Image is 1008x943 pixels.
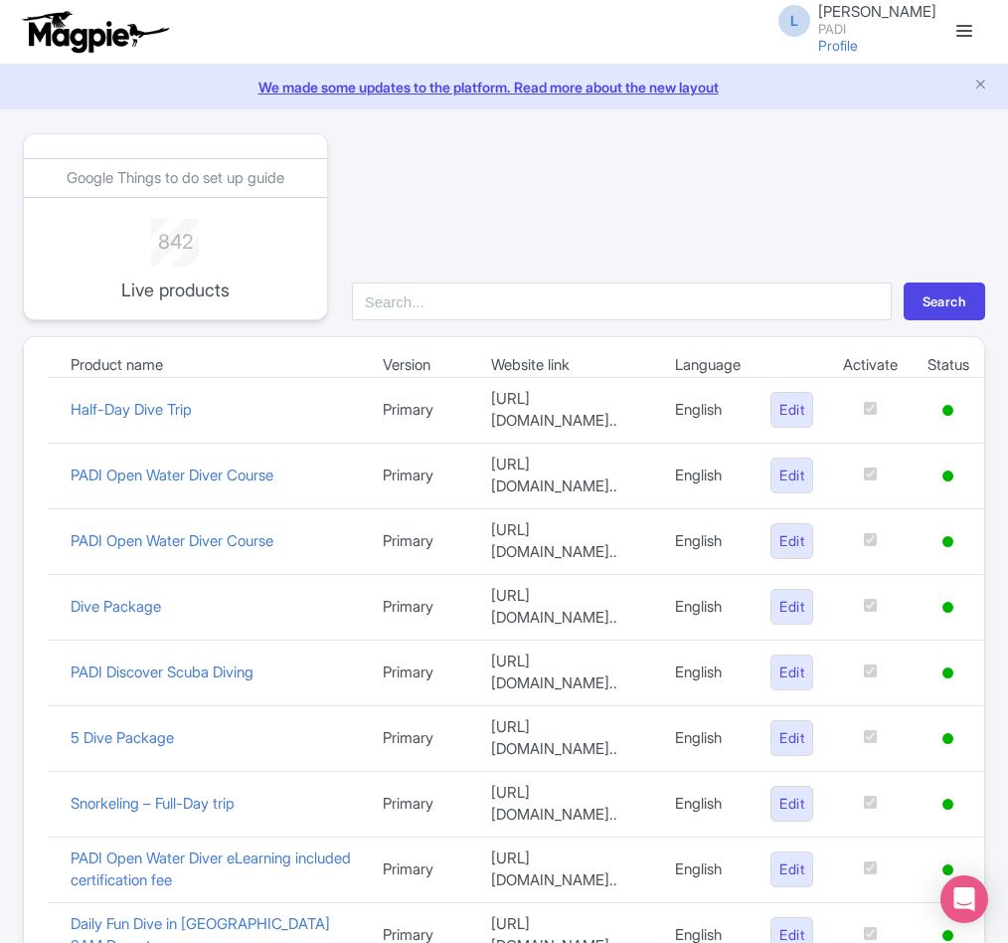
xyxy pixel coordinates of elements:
a: Half-Day Dive Trip [71,400,192,419]
button: Close announcement [973,75,988,97]
span: [PERSON_NAME] [818,2,936,21]
td: Primary [368,508,476,574]
td: [URL][DOMAIN_NAME].. [476,771,661,837]
a: PADI Open Water Diver Course [71,531,273,550]
a: Edit [770,720,813,757]
td: English [660,443,756,508]
td: English [660,771,756,837]
td: [URL][DOMAIN_NAME].. [476,574,661,640]
a: Google Things to do set up guide [67,168,284,187]
a: PADI Open Water Diver Course [71,466,273,484]
td: English [660,508,756,574]
span: L [778,5,810,37]
a: PADI Open Water Diver eLearning included certification fee [71,849,351,890]
td: Primary [368,837,476,902]
a: Edit [770,458,813,494]
td: [URL][DOMAIN_NAME].. [476,640,661,705]
td: Language [660,353,756,377]
div: Open Intercom Messenger [940,875,988,923]
td: Primary [368,705,476,771]
td: Version [368,353,476,377]
button: Search [904,283,985,320]
a: PADI Discover Scuba Diving [71,662,253,681]
a: We made some updates to the platform. Read more about the new layout [12,77,996,97]
td: Activate [828,353,913,377]
img: logo-ab69f6fb50320c5b225c76a69d11143b.png [18,10,172,54]
td: Primary [368,443,476,508]
td: [URL][DOMAIN_NAME].. [476,837,661,902]
td: Website link [476,353,661,377]
td: English [660,640,756,705]
td: English [660,837,756,902]
td: Primary [368,574,476,640]
a: Edit [770,786,813,823]
td: Status [913,353,984,377]
td: [URL][DOMAIN_NAME].. [476,508,661,574]
td: English [660,705,756,771]
a: L [PERSON_NAME] PADI [766,4,936,36]
td: [URL][DOMAIN_NAME].. [476,377,661,443]
a: Snorkeling – Full-Day trip [71,794,235,813]
a: Edit [770,851,813,888]
a: Profile [818,37,858,54]
td: [URL][DOMAIN_NAME].. [476,443,661,508]
a: Edit [770,655,813,691]
div: 842 [117,219,233,257]
td: Product name [56,353,368,377]
input: Search... [352,283,892,320]
td: Primary [368,377,476,443]
a: Edit [770,523,813,560]
a: Edit [770,392,813,429]
td: English [660,574,756,640]
td: [URL][DOMAIN_NAME].. [476,705,661,771]
a: 5 Dive Package [71,728,174,747]
p: Live products [117,277,233,303]
td: Primary [368,640,476,705]
td: Primary [368,771,476,837]
td: English [660,377,756,443]
a: Edit [770,589,813,626]
a: Dive Package [71,597,161,616]
small: PADI [818,23,936,36]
